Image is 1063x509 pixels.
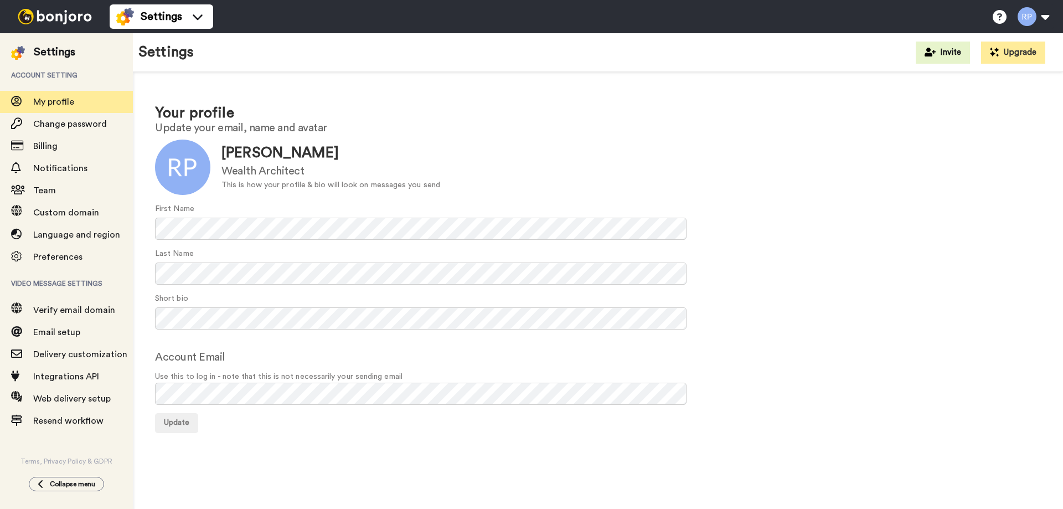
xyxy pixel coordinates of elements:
[11,46,25,60] img: settings-colored.svg
[33,417,104,425] span: Resend workflow
[981,42,1045,64] button: Upgrade
[33,306,115,315] span: Verify email domain
[33,230,120,239] span: Language and region
[50,480,95,489] span: Collapse menu
[34,44,75,60] div: Settings
[155,349,225,366] label: Account Email
[155,105,1041,121] h1: Your profile
[33,164,87,173] span: Notifications
[155,203,194,215] label: First Name
[33,394,111,403] span: Web delivery setup
[155,413,198,433] button: Update
[916,42,970,64] button: Invite
[33,253,82,261] span: Preferences
[155,248,194,260] label: Last Name
[138,44,194,60] h1: Settings
[33,328,80,337] span: Email setup
[155,122,1041,134] h2: Update your email, name and avatar
[155,371,1041,383] span: Use this to log in - note that this is not necessarily your sending email
[221,163,440,179] div: Wealth Architect
[221,179,440,191] div: This is how your profile & bio will look on messages you send
[33,97,74,106] span: My profile
[33,186,56,195] span: Team
[29,477,104,491] button: Collapse menu
[13,9,96,24] img: bj-logo-header-white.svg
[33,350,127,359] span: Delivery customization
[33,372,99,381] span: Integrations API
[33,142,58,151] span: Billing
[221,143,440,163] div: [PERSON_NAME]
[33,120,107,128] span: Change password
[141,9,182,24] span: Settings
[155,293,188,305] label: Short bio
[164,419,189,426] span: Update
[116,8,134,25] img: settings-colored.svg
[33,208,99,217] span: Custom domain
